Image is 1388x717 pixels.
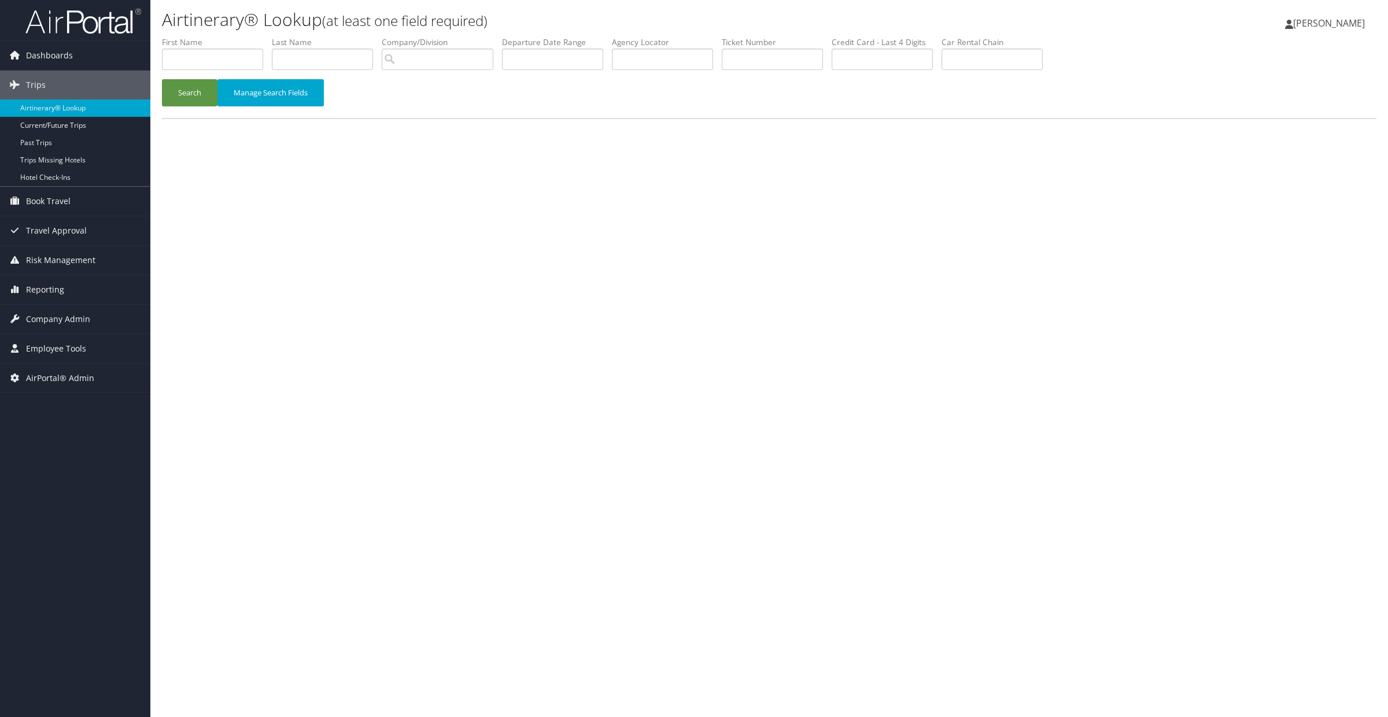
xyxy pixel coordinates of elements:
[942,36,1051,48] label: Car Rental Chain
[1293,17,1365,29] span: [PERSON_NAME]
[1285,6,1376,40] a: [PERSON_NAME]
[162,8,972,32] h1: Airtinerary® Lookup
[26,275,64,304] span: Reporting
[217,79,324,106] button: Manage Search Fields
[25,8,141,35] img: airportal-logo.png
[26,305,90,334] span: Company Admin
[832,36,942,48] label: Credit Card - Last 4 Digits
[26,246,95,275] span: Risk Management
[162,79,217,106] button: Search
[26,216,87,245] span: Travel Approval
[502,36,612,48] label: Departure Date Range
[26,364,94,393] span: AirPortal® Admin
[612,36,722,48] label: Agency Locator
[26,187,71,216] span: Book Travel
[722,36,832,48] label: Ticket Number
[162,36,272,48] label: First Name
[26,334,86,363] span: Employee Tools
[272,36,382,48] label: Last Name
[26,71,46,99] span: Trips
[322,11,488,30] small: (at least one field required)
[382,36,502,48] label: Company/Division
[26,41,73,70] span: Dashboards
